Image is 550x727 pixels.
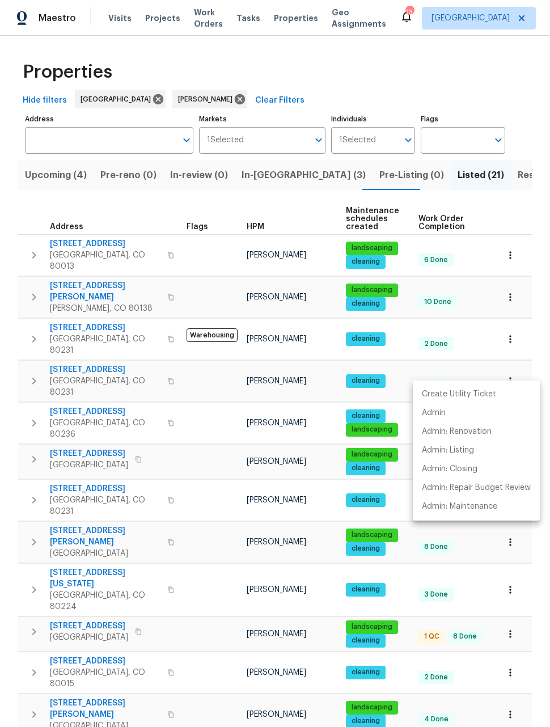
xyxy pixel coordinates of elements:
p: Admin [422,407,446,419]
p: Create Utility Ticket [422,388,496,400]
p: Admin: Listing [422,445,474,457]
p: Admin: Maintenance [422,501,497,513]
p: Admin: Repair Budget Review [422,482,531,494]
p: Admin: Renovation [422,426,492,438]
p: Admin: Closing [422,463,477,475]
